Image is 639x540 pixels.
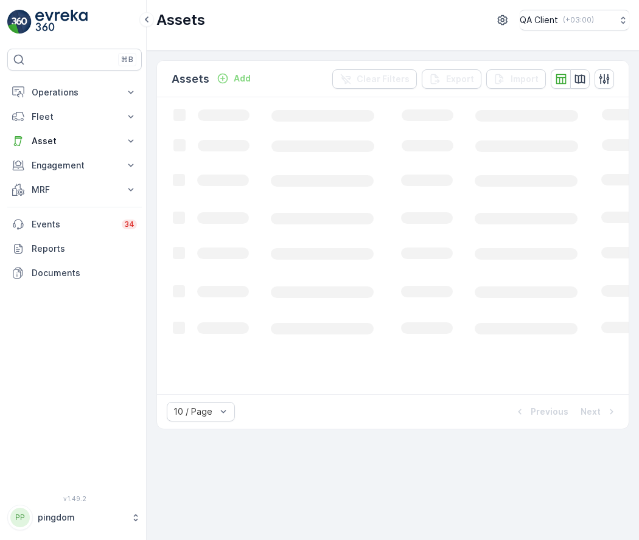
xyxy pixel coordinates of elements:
[7,212,142,237] a: Events34
[32,267,137,279] p: Documents
[520,14,558,26] p: QA Client
[511,73,539,85] p: Import
[563,15,594,25] p: ( +03:00 )
[581,406,601,418] p: Next
[172,71,209,88] p: Assets
[422,69,481,89] button: Export
[7,10,32,34] img: logo
[7,153,142,178] button: Engagement
[7,178,142,202] button: MRF
[357,73,410,85] p: Clear Filters
[332,69,417,89] button: Clear Filters
[32,111,117,123] p: Fleet
[7,505,142,530] button: PPpingdom
[10,508,30,527] div: PP
[121,55,133,64] p: ⌘B
[7,261,142,285] a: Documents
[446,73,474,85] p: Export
[7,129,142,153] button: Asset
[38,511,125,524] p: pingdom
[7,80,142,105] button: Operations
[512,404,570,419] button: Previous
[7,495,142,502] span: v 1.49.2
[32,135,117,147] p: Asset
[124,220,134,229] p: 34
[234,72,251,85] p: Add
[32,243,137,255] p: Reports
[32,159,117,171] p: Engagement
[35,10,88,34] img: logo_light-DOdMpM7g.png
[32,218,114,230] p: Events
[32,184,117,196] p: MRF
[579,404,619,419] button: Next
[7,105,142,129] button: Fleet
[531,406,568,418] p: Previous
[486,69,546,89] button: Import
[212,71,256,86] button: Add
[7,237,142,261] a: Reports
[32,86,117,99] p: Operations
[156,10,205,30] p: Assets
[520,10,629,30] button: QA Client(+03:00)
